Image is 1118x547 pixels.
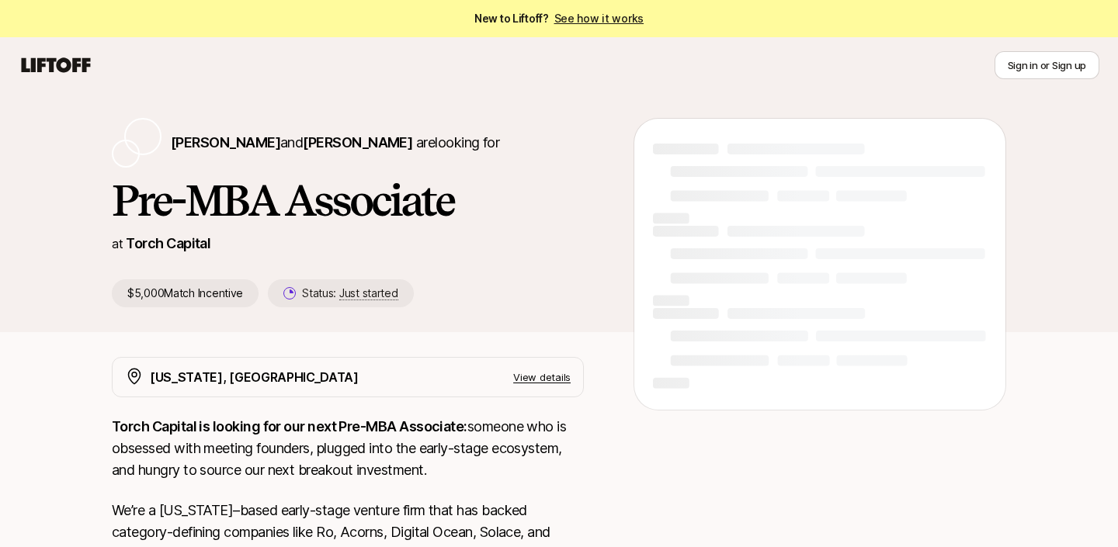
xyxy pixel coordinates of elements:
span: [PERSON_NAME] [303,134,412,151]
p: [US_STATE], [GEOGRAPHIC_DATA] [150,367,359,387]
p: someone who is obsessed with meeting founders, plugged into the early-stage ecosystem, and hungry... [112,416,584,481]
a: See how it works [554,12,644,25]
h1: Pre-MBA Associate [112,177,584,223]
p: Status: [302,284,398,303]
p: are looking for [171,132,499,154]
p: $5,000 Match Incentive [112,279,259,307]
a: Torch Capital [126,235,210,251]
span: and [280,134,412,151]
p: View details [513,369,571,385]
button: Sign in or Sign up [995,51,1099,79]
p: at [112,234,123,254]
span: New to Liftoff? [474,9,644,28]
span: [PERSON_NAME] [171,134,280,151]
strong: Torch Capital is looking for our next Pre-MBA Associate: [112,418,467,434]
span: Just started [339,286,398,300]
